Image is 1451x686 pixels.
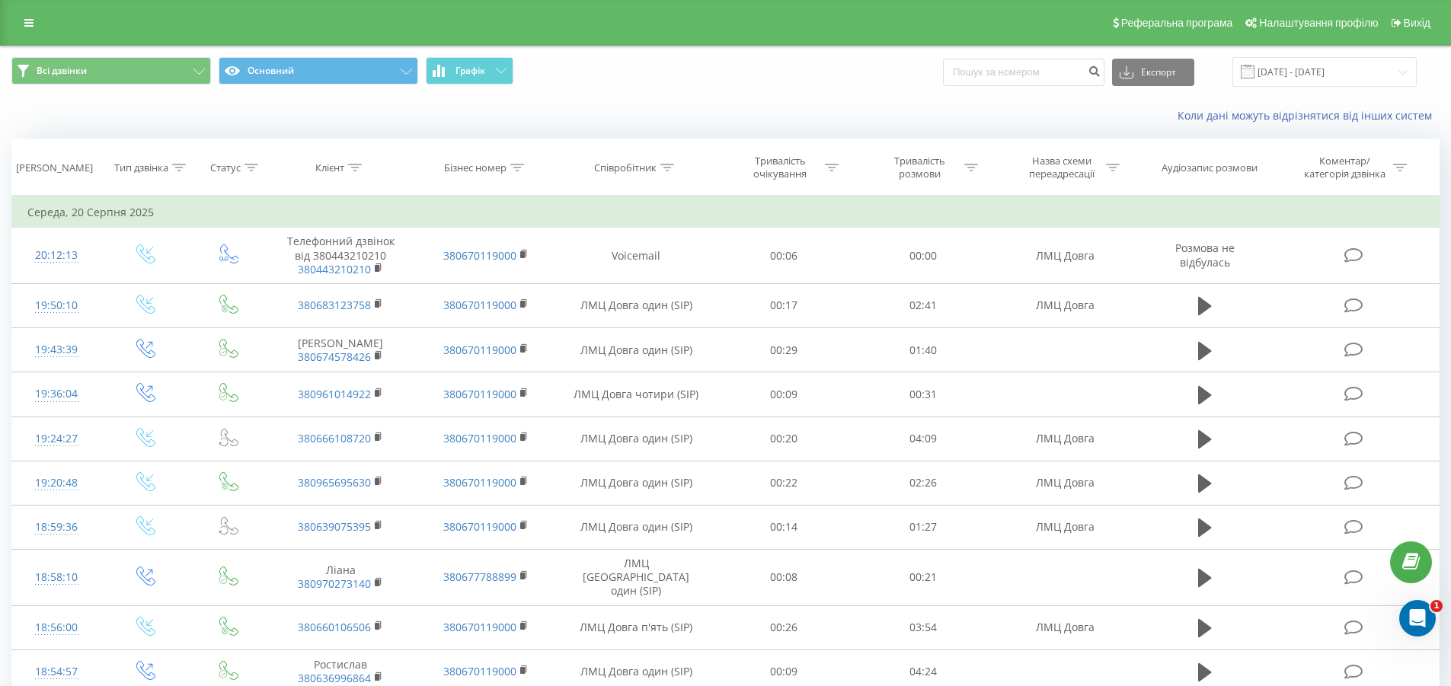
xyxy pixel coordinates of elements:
div: Тривалість розмови [879,155,960,180]
td: ЛМЦ Довга [992,416,1137,461]
td: ЛМЦ Довга один (SIP) [558,505,714,549]
a: 380670119000 [443,298,516,312]
div: 20:12:13 [27,241,86,270]
td: Voicemail [558,228,714,284]
div: 19:50:10 [27,291,86,321]
a: Коли дані можуть відрізнятися вiд інших систем [1178,108,1440,123]
td: 00:09 [714,372,854,416]
td: 02:41 [854,283,993,327]
div: Тривалість очікування [740,155,821,180]
a: 380666108720 [298,431,371,445]
td: ЛМЦ Довга [992,228,1137,284]
td: 00:31 [854,372,993,416]
a: 380670119000 [443,431,516,445]
td: 00:21 [854,550,993,606]
td: 00:26 [714,605,854,649]
td: ЛМЦ [GEOGRAPHIC_DATA] один (SIP) [558,550,714,606]
td: ЛМЦ Довга чотири (SIP) [558,372,714,416]
td: 01:40 [854,328,993,372]
a: 380677788899 [443,570,516,584]
div: Статус [210,161,241,174]
td: ЛМЦ Довга [992,505,1137,549]
a: 380670119000 [443,387,516,401]
a: 380670119000 [443,519,516,534]
div: 18:59:36 [27,512,86,542]
div: 19:24:27 [27,424,86,454]
span: Всі дзвінки [37,65,87,77]
td: 02:26 [854,461,993,505]
td: 00:06 [714,228,854,284]
td: 00:17 [714,283,854,327]
button: Основний [219,57,418,85]
td: 00:20 [714,416,854,461]
a: 380970273140 [298,576,371,591]
td: ЛМЦ Довга п'ять (SIP) [558,605,714,649]
a: 380674578426 [298,349,371,364]
td: 03:54 [854,605,993,649]
div: Коментар/категорія дзвінка [1300,155,1389,180]
span: 1 [1430,600,1443,612]
a: 380660106506 [298,620,371,634]
div: Тип дзвінка [114,161,168,174]
a: 380670119000 [443,475,516,490]
td: 04:09 [854,416,993,461]
div: 18:58:10 [27,563,86,592]
button: Графік [426,57,513,85]
td: Телефонний дзвінок від 380443210210 [268,228,413,284]
div: Бізнес номер [444,161,507,174]
td: ЛМЦ Довга один (SIP) [558,461,714,505]
td: 01:27 [854,505,993,549]
a: 380670119000 [443,248,516,263]
div: 19:20:48 [27,468,86,498]
td: Середа, 20 Серпня 2025 [12,197,1440,228]
div: Аудіозапис розмови [1162,161,1258,174]
div: 19:43:39 [27,335,86,365]
span: Розмова не відбулась [1175,241,1235,269]
td: ЛМЦ Довга один (SIP) [558,328,714,372]
a: 380670119000 [443,620,516,634]
td: Ліана [268,550,413,606]
td: [PERSON_NAME] [268,328,413,372]
button: Всі дзвінки [11,57,211,85]
a: 380670119000 [443,664,516,678]
div: Клієнт [315,161,344,174]
div: 18:56:00 [27,613,86,643]
span: Реферальна програма [1121,17,1233,29]
iframe: Intercom live chat [1399,600,1436,637]
td: 00:08 [714,550,854,606]
a: 380683123758 [298,298,371,312]
td: 00:29 [714,328,854,372]
div: [PERSON_NAME] [16,161,93,174]
span: Налаштування профілю [1259,17,1378,29]
input: Пошук за номером [943,59,1104,86]
div: Назва схеми переадресації [1021,155,1102,180]
td: 00:22 [714,461,854,505]
span: Графік [455,65,485,76]
a: 380961014922 [298,387,371,401]
a: 380443210210 [298,262,371,276]
td: ЛМЦ Довга [992,605,1137,649]
td: 00:00 [854,228,993,284]
td: ЛМЦ Довга [992,283,1137,327]
a: 380965695630 [298,475,371,490]
td: ЛМЦ Довга один (SIP) [558,416,714,461]
a: 380670119000 [443,343,516,357]
td: 00:14 [714,505,854,549]
a: 380636996864 [298,671,371,685]
span: Вихід [1404,17,1430,29]
td: ЛМЦ Довга [992,461,1137,505]
a: 380639075395 [298,519,371,534]
td: ЛМЦ Довга один (SIP) [558,283,714,327]
div: 19:36:04 [27,379,86,409]
button: Експорт [1112,59,1194,86]
div: Співробітник [594,161,657,174]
